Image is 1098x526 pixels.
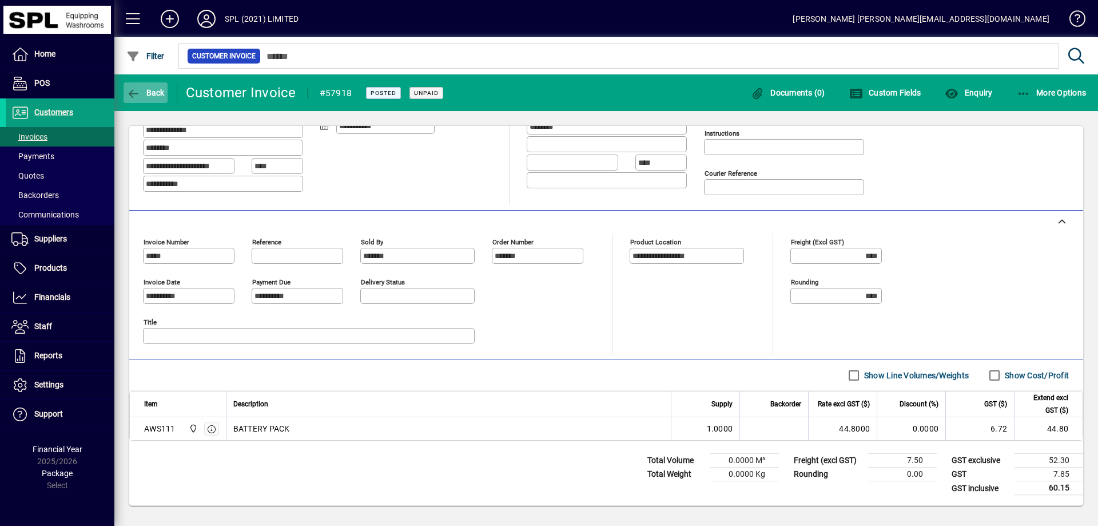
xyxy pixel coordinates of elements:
td: 44.80 [1014,417,1083,440]
span: Payments [11,152,54,161]
mat-label: Instructions [705,129,739,137]
span: Rate excl GST ($) [818,398,870,410]
span: POS [34,78,50,88]
div: Customer Invoice [186,84,296,102]
span: Settings [34,380,63,389]
mat-label: Invoice number [144,238,189,246]
span: Discount (%) [900,398,938,410]
span: Home [34,49,55,58]
td: 0.0000 [877,417,945,440]
td: 0.0000 M³ [710,454,779,468]
mat-label: Product location [630,238,681,246]
a: Quotes [6,166,114,185]
a: Payments [6,147,114,166]
td: 52.30 [1015,454,1083,468]
mat-label: Rounding [791,278,818,286]
a: Products [6,254,114,283]
a: Communications [6,205,114,224]
span: Filter [126,52,165,61]
span: Enquiry [945,88,992,97]
span: Products [34,263,67,272]
mat-label: Reference [252,238,281,246]
mat-label: Title [144,318,157,326]
a: Invoices [6,127,114,147]
button: Documents (0) [748,82,828,103]
a: Support [6,400,114,429]
mat-label: Courier Reference [705,169,757,177]
td: 0.0000 Kg [710,468,779,481]
mat-label: Freight (excl GST) [791,238,844,246]
button: More Options [1014,82,1089,103]
mat-label: Sold by [361,238,383,246]
td: Rounding [788,468,868,481]
span: Financial Year [33,445,82,454]
span: SPL (2021) Limited [186,422,199,435]
label: Show Line Volumes/Weights [862,370,969,381]
button: Filter [124,46,168,66]
td: 7.50 [868,454,937,468]
span: Custom Fields [849,88,921,97]
span: Item [144,398,158,410]
mat-label: Delivery status [361,278,405,286]
a: Settings [6,371,114,400]
td: Total Weight [642,468,710,481]
span: Staff [34,322,52,331]
td: 0.00 [868,468,937,481]
span: GST ($) [984,398,1007,410]
span: Description [233,398,268,410]
mat-label: Payment due [252,278,291,286]
button: Profile [188,9,225,29]
span: More Options [1017,88,1087,97]
div: 44.8000 [815,423,870,434]
div: [PERSON_NAME] [PERSON_NAME][EMAIL_ADDRESS][DOMAIN_NAME] [793,10,1049,28]
mat-label: Order number [492,238,534,246]
button: Enquiry [942,82,995,103]
button: Add [152,9,188,29]
a: Reports [6,342,114,370]
span: Customers [34,108,73,117]
span: Package [42,469,73,478]
a: Knowledge Base [1061,2,1084,39]
a: Financials [6,283,114,312]
a: Suppliers [6,225,114,254]
span: 1.0000 [707,423,733,434]
mat-label: Invoice date [144,278,180,286]
span: Financials [34,292,70,302]
div: AWS111 [144,423,176,434]
app-page-header-button: Back [114,82,177,103]
td: 7.85 [1015,468,1083,481]
span: Customer Invoice [192,50,256,62]
a: Staff [6,313,114,341]
span: Supply [711,398,733,410]
span: Documents (0) [751,88,825,97]
span: Communications [11,210,79,219]
span: Backorders [11,191,59,200]
span: Posted [371,89,396,97]
label: Show Cost/Profit [1002,370,1069,381]
td: GST inclusive [946,481,1015,496]
span: BATTERY PACK [233,423,290,434]
td: GST exclusive [946,454,1015,468]
span: Reports [34,351,62,360]
span: Invoices [11,132,47,141]
a: Backorders [6,185,114,205]
span: Support [34,409,63,418]
span: Backorder [770,398,801,410]
a: Home [6,40,114,69]
span: Quotes [11,171,44,180]
td: 6.72 [945,417,1014,440]
td: GST [946,468,1015,481]
div: #57918 [320,84,352,102]
span: Extend excl GST ($) [1021,391,1068,417]
td: Total Volume [642,454,710,468]
div: SPL (2021) LIMITED [225,10,299,28]
button: Back [124,82,168,103]
a: POS [6,69,114,98]
button: Custom Fields [846,82,924,103]
span: Back [126,88,165,97]
span: Suppliers [34,234,67,243]
td: 60.15 [1015,481,1083,496]
span: Unpaid [414,89,439,97]
td: Freight (excl GST) [788,454,868,468]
